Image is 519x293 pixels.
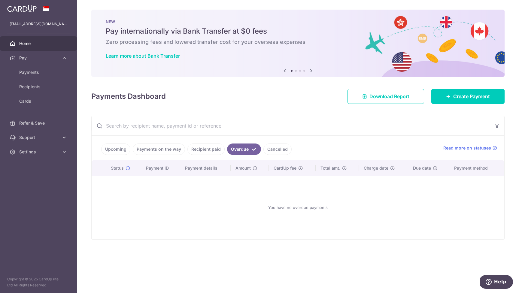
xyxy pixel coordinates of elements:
span: Home [19,41,59,47]
div: You have no overdue payments [99,181,497,234]
span: Payments [19,69,59,75]
span: Refer & Save [19,120,59,126]
span: Pay [19,55,59,61]
th: Payment method [449,160,504,176]
a: Upcoming [101,143,130,155]
span: Create Payment [453,93,490,100]
span: Due date [413,165,431,171]
h6: Zero processing fees and lowered transfer cost for your overseas expenses [106,38,490,46]
span: Support [19,134,59,140]
span: Settings [19,149,59,155]
a: Payments on the way [133,143,185,155]
a: Overdue [227,143,261,155]
span: CardUp fee [274,165,296,171]
a: Cancelled [263,143,292,155]
input: Search by recipient name, payment id or reference [92,116,490,135]
a: Create Payment [431,89,505,104]
iframe: Opens a widget where you can find more information [480,275,513,290]
a: Read more on statuses [443,145,497,151]
span: Cards [19,98,59,104]
span: Status [111,165,124,171]
th: Payment ID [141,160,180,176]
span: Charge date [364,165,388,171]
a: Learn more about Bank Transfer [106,53,180,59]
span: Amount [235,165,251,171]
span: Total amt. [320,165,340,171]
img: CardUp [7,5,37,12]
a: Recipient paid [187,143,225,155]
p: [EMAIL_ADDRESS][DOMAIN_NAME] [10,21,67,27]
h5: Pay internationally via Bank Transfer at $0 fees [106,26,490,36]
th: Payment details [180,160,231,176]
span: Recipients [19,84,59,90]
img: Bank transfer banner [91,10,505,77]
p: NEW [106,19,490,24]
h4: Payments Dashboard [91,91,166,102]
a: Download Report [348,89,424,104]
span: Read more on statuses [443,145,491,151]
span: Download Report [369,93,409,100]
